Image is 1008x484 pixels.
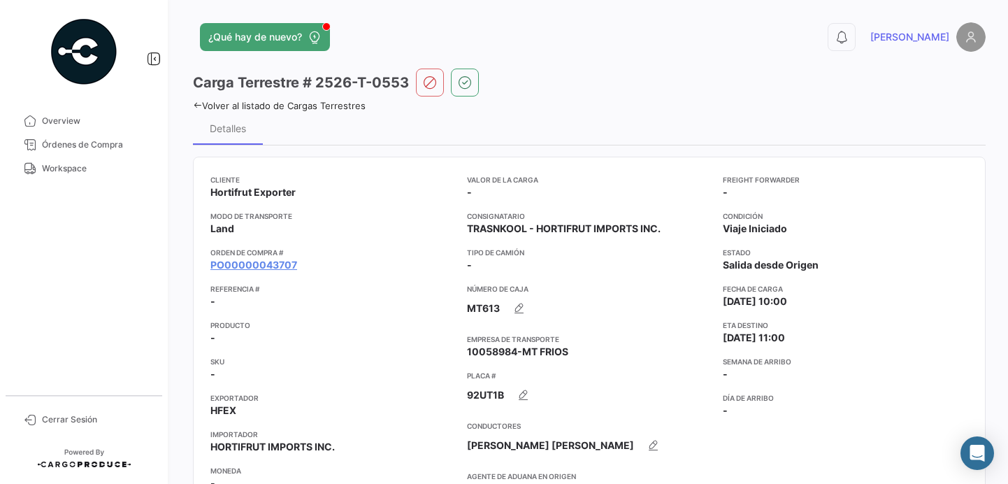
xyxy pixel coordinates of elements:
app-card-info-title: Referencia # [210,283,456,294]
app-card-info-title: Condición [723,211,968,222]
span: - [210,331,215,345]
span: [PERSON_NAME] [PERSON_NAME] [467,439,634,453]
span: [PERSON_NAME] [870,30,949,44]
app-card-info-title: Importador [210,429,456,440]
app-card-info-title: Consignatario [467,211,712,222]
app-card-info-title: Conductores [467,420,712,432]
span: 10058984-MT FRIOS [467,345,568,359]
a: Volver al listado de Cargas Terrestres [193,100,366,111]
span: - [467,185,472,199]
span: - [723,367,728,381]
app-card-info-title: Empresa de Transporte [467,334,712,345]
app-card-info-title: Producto [210,320,456,331]
img: powered-by.png [49,17,119,87]
span: - [723,185,728,199]
span: Cerrar Sesión [42,413,151,426]
a: Overview [11,109,157,133]
app-card-info-title: Modo de Transporte [210,211,456,222]
button: ¿Qué hay de nuevo? [200,23,330,51]
h3: Carga Terrestre # 2526-T-0553 [193,73,409,92]
div: Abrir Intercom Messenger [960,436,994,470]
div: Detalles [210,122,246,134]
span: [DATE] 10:00 [723,294,787,308]
app-card-info-title: Semana de Arribo [723,356,968,367]
span: Hortifrut Exporter [210,185,296,199]
app-card-info-title: Moneda [210,465,456,476]
a: Órdenes de Compra [11,133,157,157]
span: 92UT1B [467,388,504,402]
a: PO00000043707 [210,258,297,272]
app-card-info-title: Orden de Compra # [210,247,456,258]
span: - [723,404,728,418]
app-card-info-title: SKU [210,356,456,367]
app-card-info-title: Día de Arribo [723,392,968,404]
app-card-info-title: Valor de la Carga [467,174,712,185]
a: Workspace [11,157,157,180]
span: [DATE] 11:00 [723,331,785,345]
span: HFEX [210,404,236,418]
app-card-info-title: Freight Forwarder [723,174,968,185]
span: HORTIFRUT IMPORTS INC. [210,440,335,454]
span: - [210,367,215,381]
span: ¿Qué hay de nuevo? [208,30,302,44]
span: Viaje Iniciado [723,222,787,236]
span: Salida desde Origen [723,258,819,272]
img: placeholder-user.png [956,22,986,52]
app-card-info-title: Estado [723,247,968,258]
app-card-info-title: Fecha de carga [723,283,968,294]
span: - [467,258,472,272]
app-card-info-title: Exportador [210,392,456,404]
app-card-info-title: ETA Destino [723,320,968,331]
app-card-info-title: Número de Caja [467,283,712,294]
span: MT613 [467,301,500,315]
span: - [210,294,215,308]
app-card-info-title: Tipo de Camión [467,247,712,258]
app-card-info-title: Agente de Aduana en Origen [467,471,712,482]
span: TRASNKOOL - HORTIFRUT IMPORTS INC. [467,222,661,236]
span: Workspace [42,162,151,175]
app-card-info-title: Placa # [467,370,712,381]
app-card-info-title: Cliente [210,174,456,185]
span: Overview [42,115,151,127]
span: Land [210,222,234,236]
span: Órdenes de Compra [42,138,151,151]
